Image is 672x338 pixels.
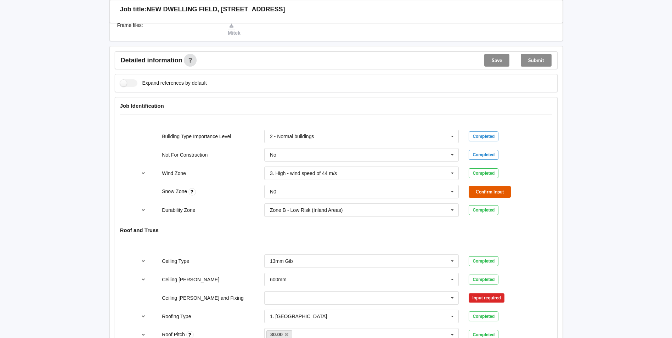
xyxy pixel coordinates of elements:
[469,150,498,160] div: Completed
[136,273,150,286] button: reference-toggle
[162,277,219,282] label: Ceiling [PERSON_NAME]
[147,5,285,13] h3: NEW DWELLING FIELD, [STREET_ADDRESS]
[162,188,188,194] label: Snow Zone
[469,275,498,285] div: Completed
[162,258,189,264] label: Ceiling Type
[469,186,511,198] button: Confirm input
[136,167,150,180] button: reference-toggle
[136,310,150,323] button: reference-toggle
[136,255,150,267] button: reference-toggle
[270,259,293,264] div: 13mm Gib
[469,256,498,266] div: Completed
[120,79,207,87] label: Expand references by default
[270,314,327,319] div: 1. [GEOGRAPHIC_DATA]
[469,293,504,303] div: Input required
[228,22,241,36] a: Mitek
[162,314,191,319] label: Roofing Type
[469,311,498,321] div: Completed
[162,170,186,176] label: Wind Zone
[270,171,337,176] div: 3. High - wind speed of 44 m/s
[162,152,208,158] label: Not For Construction
[270,152,276,157] div: No
[162,207,195,213] label: Durability Zone
[120,227,552,233] h4: Roof and Truss
[121,57,182,63] span: Detailed information
[120,5,147,13] h3: Job title:
[469,205,498,215] div: Completed
[270,134,314,139] div: 2 - Normal buildings
[162,295,243,301] label: Ceiling [PERSON_NAME] and Fixing
[469,168,498,178] div: Completed
[469,131,498,141] div: Completed
[112,22,223,36] div: Frame files :
[270,189,276,194] div: N0
[270,277,287,282] div: 600mm
[136,204,150,216] button: reference-toggle
[270,208,343,213] div: Zone B - Low Risk (Inland Areas)
[120,102,552,109] h4: Job Identification
[162,332,186,337] label: Roof Pitch
[162,134,231,139] label: Building Type Importance Level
